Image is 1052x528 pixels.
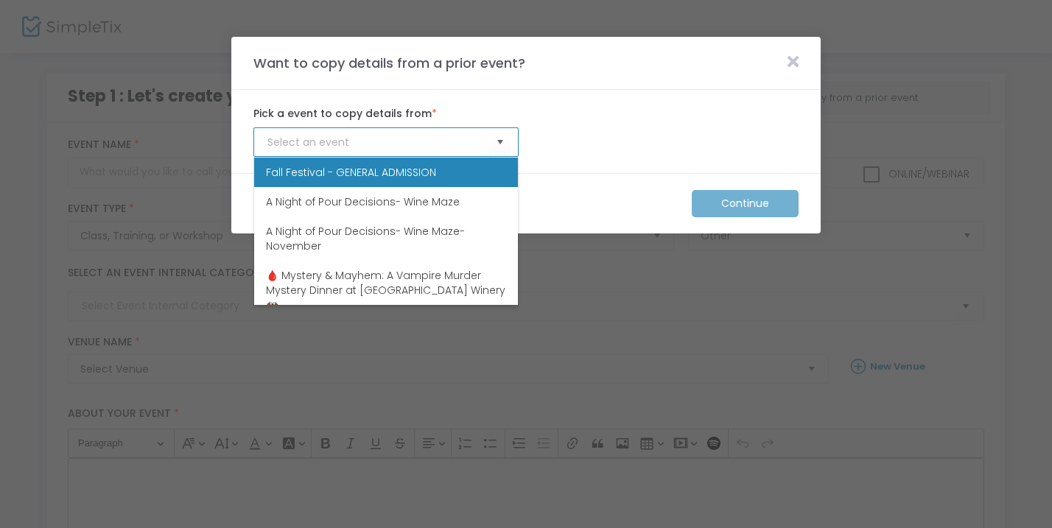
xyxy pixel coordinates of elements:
[246,53,533,73] m-panel-title: Want to copy details from a prior event?
[266,194,460,209] span: A Night of Pour Decisions- Wine Maze
[267,135,490,150] input: Select an event
[266,224,506,253] span: A Night of Pour Decisions- Wine Maze- November
[253,106,519,122] label: Pick a event to copy details from
[231,37,821,90] m-panel-header: Want to copy details from a prior event?
[266,268,506,312] span: 🩸 Mystery & Mayhem: A Vampire Murder Mystery Dinner at [GEOGRAPHIC_DATA] Winery 🦇
[490,127,511,158] button: Select
[266,165,436,180] span: Fall Festival - GENERAL ADMISSION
